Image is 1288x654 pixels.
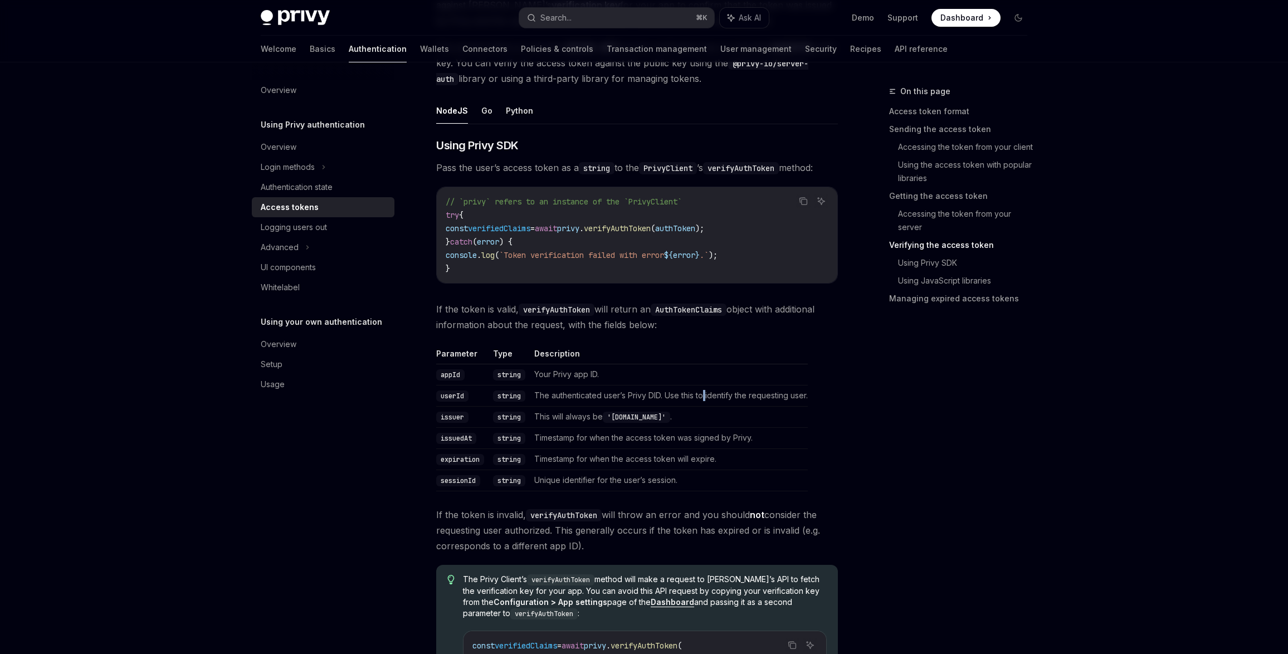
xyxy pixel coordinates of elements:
[889,290,1036,308] a: Managing expired access tokens
[436,475,480,486] code: sessionId
[436,433,476,444] code: issuedAt
[252,374,394,394] a: Usage
[1009,9,1027,27] button: Toggle dark mode
[557,641,562,651] span: =
[493,391,525,402] code: string
[261,221,327,234] div: Logging users out
[446,250,477,260] span: console
[261,338,296,351] div: Overview
[252,177,394,197] a: Authentication state
[252,334,394,354] a: Overview
[436,160,838,175] span: Pass the user’s access token as a to the ’s method:
[521,36,593,62] a: Policies & controls
[261,10,330,26] img: dark logo
[530,427,808,448] td: Timestamp for when the access token was signed by Privy.
[436,97,468,124] button: NodeJS
[462,36,508,62] a: Connectors
[436,412,469,423] code: issuer
[639,162,697,174] code: PrivyClient
[695,250,700,260] span: }
[889,187,1036,205] a: Getting the access token
[850,36,881,62] a: Recipes
[252,277,394,297] a: Whitelabel
[495,250,499,260] span: (
[606,641,611,651] span: .
[898,254,1036,272] a: Using Privy SDK
[898,272,1036,290] a: Using JavaScript libraries
[895,36,948,62] a: API reference
[499,250,664,260] span: `Token verification failed with error
[510,608,578,619] code: verifyAuthToken
[898,156,1036,187] a: Using the access token with popular libraries
[252,137,394,157] a: Overview
[696,13,708,22] span: ⌘ K
[493,369,525,380] code: string
[261,241,299,254] div: Advanced
[506,97,533,124] button: Python
[459,210,464,220] span: {
[584,223,651,233] span: verifyAuthToken
[261,118,365,131] h5: Using Privy authentication
[261,315,382,329] h5: Using your own authentication
[261,378,285,391] div: Usage
[709,250,718,260] span: );
[527,574,594,585] code: verifyAuthToken
[420,36,449,62] a: Wallets
[252,197,394,217] a: Access tokens
[261,36,296,62] a: Welcome
[436,57,808,85] code: @privy-io/server-auth
[493,433,525,444] code: string
[349,36,407,62] a: Authentication
[436,507,838,554] span: If the token is invalid, will throw an error and you should consider the requesting user authoriz...
[750,509,764,520] strong: not
[493,475,525,486] code: string
[540,11,572,25] div: Search...
[677,641,682,651] span: (
[530,470,808,491] td: Unique identifier for the user’s session.
[436,40,838,86] span: The access token is a standard and the verification key is a standard public key. You can verify ...
[261,201,319,214] div: Access tokens
[261,358,282,371] div: Setup
[261,140,296,154] div: Overview
[796,194,811,208] button: Copy the contents from the code block
[852,12,874,23] a: Demo
[655,223,695,233] span: authToken
[252,80,394,100] a: Overview
[489,348,530,364] th: Type
[261,160,315,174] div: Login methods
[887,12,918,23] a: Support
[603,412,670,423] code: '[DOMAIN_NAME]'
[261,84,296,97] div: Overview
[651,597,694,607] a: Dashboard
[805,36,837,62] a: Security
[463,574,827,619] span: The Privy Client’s method will make a request to [PERSON_NAME]’s API to fetch the verification ke...
[785,638,799,652] button: Copy the contents from the code block
[468,223,530,233] span: verifiedClaims
[481,97,492,124] button: Go
[446,197,682,207] span: // `privy` refers to an instance of the `PrivyClient`
[739,12,761,23] span: Ask AI
[530,448,808,470] td: Timestamp for when the access token will expire.
[562,641,584,651] span: await
[436,348,489,364] th: Parameter
[477,250,481,260] span: .
[607,36,707,62] a: Transaction management
[310,36,335,62] a: Basics
[481,250,495,260] span: log
[720,8,769,28] button: Ask AI
[446,237,450,247] span: }
[493,454,525,465] code: string
[703,162,779,174] code: verifyAuthToken
[530,406,808,427] td: This will always be .
[472,237,477,247] span: (
[436,301,838,333] span: If the token is valid, will return an object with additional information about the request, with ...
[530,364,808,385] td: Your Privy app ID.
[252,257,394,277] a: UI components
[261,281,300,294] div: Whitelabel
[898,205,1036,236] a: Accessing the token from your server
[252,354,394,374] a: Setup
[436,369,465,380] code: appId
[889,236,1036,254] a: Verifying the access token
[436,454,484,465] code: expiration
[494,597,607,607] strong: Configuration > App settings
